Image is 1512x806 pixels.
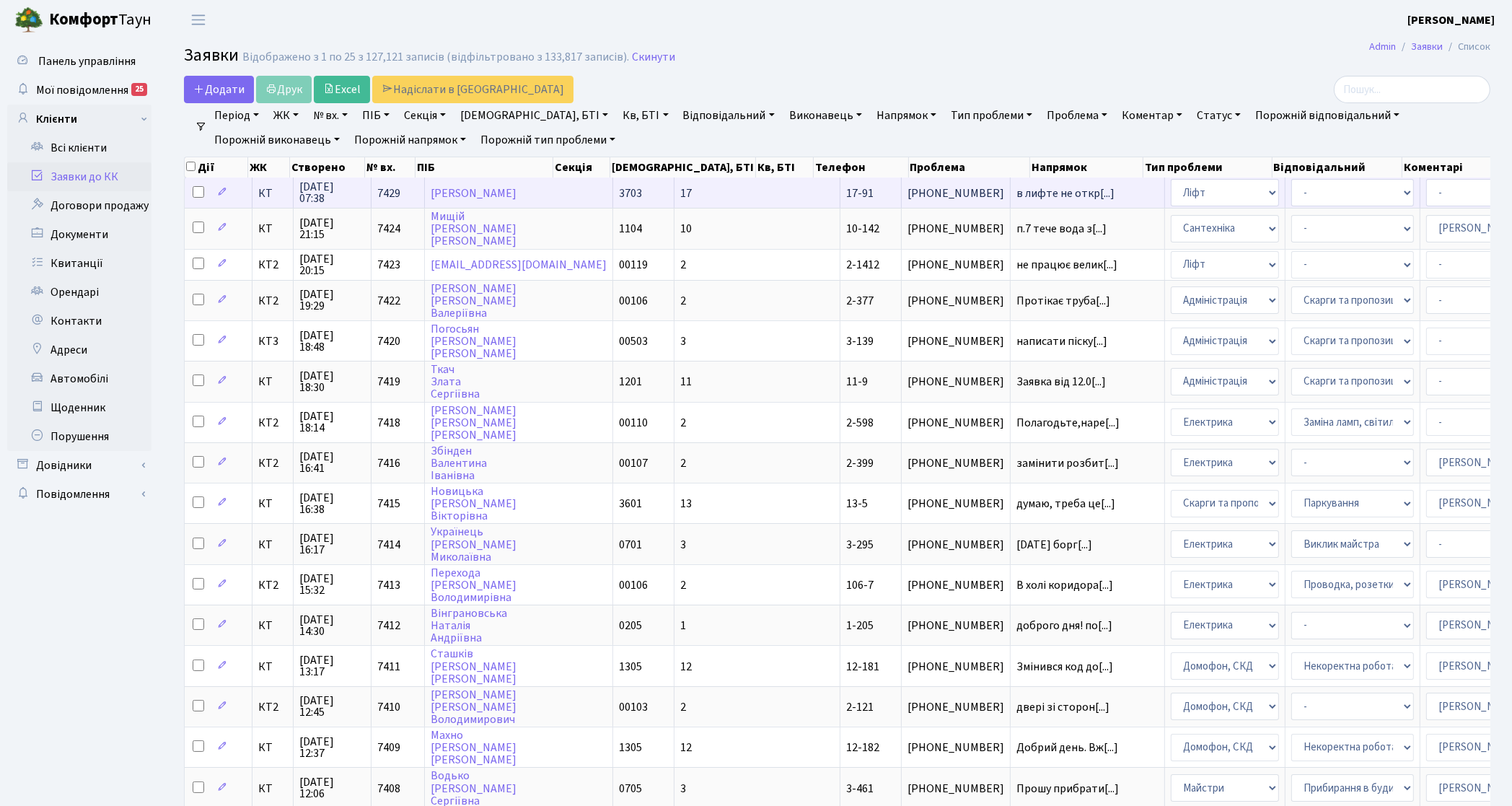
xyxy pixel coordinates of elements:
[1016,781,1119,797] span: Прошу прибрати[...]
[907,295,1004,307] span: [PHONE_NUMBER]
[7,451,151,480] a: Довідники
[431,647,517,687] a: Сташків[PERSON_NAME][PERSON_NAME]
[619,374,642,390] span: 1201
[7,249,151,278] a: Квитанції
[846,333,874,349] span: 3-139
[258,620,287,631] span: КТ
[398,103,452,128] a: Секція
[131,83,147,96] div: 25
[258,188,287,199] span: КТ
[680,618,686,634] span: 1
[299,736,365,759] span: [DATE] 12:37
[632,51,675,64] a: Скинути
[377,293,400,309] span: 7422
[7,480,151,509] a: Повідомлення
[907,742,1004,753] span: [PHONE_NUMBER]
[431,605,507,646] a: ВінграновськаНаталіяАндріївна
[299,411,365,434] span: [DATE] 18:14
[258,295,287,307] span: КТ2
[299,654,365,678] span: [DATE] 13:17
[1016,699,1109,715] span: двері зі сторон[...]
[431,727,517,768] a: Махно[PERSON_NAME][PERSON_NAME]
[377,257,400,273] span: 7423
[756,157,814,178] th: Кв, БТІ
[1016,577,1113,593] span: В холі коридора[...]
[7,162,151,191] a: Заявки до КК
[619,455,648,471] span: 00107
[299,370,365,393] span: [DATE] 18:30
[846,293,874,309] span: 2-377
[680,659,692,675] span: 12
[846,257,879,273] span: 2-1412
[193,82,245,97] span: Додати
[38,53,136,69] span: Панель управління
[846,374,868,390] span: 11-9
[846,740,879,755] span: 12-182
[431,257,607,273] a: [EMAIL_ADDRESS][DOMAIN_NAME]
[619,221,642,237] span: 1104
[619,577,648,593] span: 00106
[846,781,874,797] span: 3-461
[7,336,151,364] a: Адреси
[258,579,287,591] span: КТ2
[416,157,553,178] th: ПІБ
[907,259,1004,271] span: [PHONE_NUMBER]
[619,293,648,309] span: 00106
[299,181,365,204] span: [DATE] 07:38
[365,157,416,178] th: № вх.
[846,185,874,201] span: 17-91
[377,781,400,797] span: 7408
[49,8,151,32] span: Таун
[431,483,517,524] a: Новицька[PERSON_NAME]Вікторівна
[7,220,151,249] a: Документи
[680,781,686,797] span: 3
[610,157,756,178] th: [DEMOGRAPHIC_DATA], БТІ
[680,537,686,553] span: 3
[258,259,287,271] span: КТ2
[945,103,1038,128] a: Тип проблеми
[307,103,353,128] a: № вх.
[1143,157,1272,178] th: Тип проблеми
[1407,12,1495,28] b: [PERSON_NAME]
[617,103,674,128] a: Кв, БТІ
[1016,537,1092,553] span: [DATE] борг[...]
[1016,496,1115,512] span: думаю, треба це[...]
[7,393,151,422] a: Щоденник
[314,76,370,103] a: Excel
[208,128,346,152] a: Порожній виконавець
[258,701,287,713] span: КТ2
[248,157,290,178] th: ЖК
[7,191,151,220] a: Договори продажу
[846,415,874,431] span: 2-598
[299,289,365,312] span: [DATE] 19:29
[1407,12,1495,29] a: [PERSON_NAME]
[7,278,151,307] a: Орендарі
[1016,374,1106,390] span: Заявка від 12.0[...]
[184,43,239,68] span: Заявки
[377,659,400,675] span: 7411
[377,333,400,349] span: 7420
[431,443,487,483] a: ЗбінденВалентинаІванівна
[619,333,648,349] span: 00503
[377,374,400,390] span: 7419
[258,539,287,551] span: КТ
[377,455,400,471] span: 7416
[299,492,365,515] span: [DATE] 16:38
[619,537,642,553] span: 0701
[783,103,868,128] a: Виконавець
[431,281,517,321] a: [PERSON_NAME][PERSON_NAME]Валеріївна
[258,223,287,235] span: КТ
[299,573,365,596] span: [DATE] 15:32
[431,687,517,727] a: [PERSON_NAME][PERSON_NAME]Володимирович
[49,8,118,31] b: Комфорт
[184,76,254,103] a: Додати
[7,422,151,451] a: Порушення
[431,321,517,362] a: Погосьян[PERSON_NAME][PERSON_NAME]
[846,455,874,471] span: 2-399
[290,157,365,178] th: Створено
[299,614,365,637] span: [DATE] 14:30
[7,76,151,105] a: Мої повідомлення25
[1369,39,1396,54] a: Admin
[1016,257,1117,273] span: не працює велик[...]
[1016,415,1120,431] span: Полагодьте,наре[...]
